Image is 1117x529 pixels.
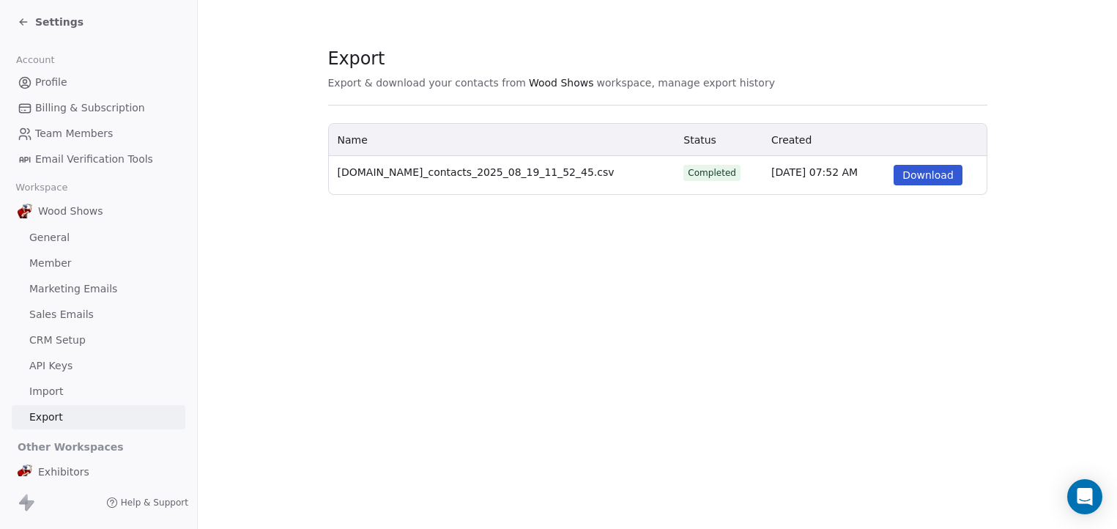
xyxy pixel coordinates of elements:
span: Wood Shows [529,75,594,90]
a: Sales Emails [12,303,185,327]
a: Help & Support [106,497,188,508]
span: General [29,230,70,245]
span: Settings [35,15,84,29]
a: Import [12,380,185,404]
a: Marketing Emails [12,277,185,301]
span: Member [29,256,72,271]
span: Account [10,49,61,71]
span: Email Verification Tools [35,152,153,167]
a: Billing & Subscription [12,96,185,120]
span: Team Members [35,126,113,141]
span: [DOMAIN_NAME]_contacts_2025_08_19_11_52_45.csv [338,166,615,178]
a: Settings [18,15,84,29]
a: API Keys [12,354,185,378]
span: Billing & Subscription [35,100,145,116]
span: Import [29,384,63,399]
span: Workspace [10,177,74,199]
span: Wood Shows [38,204,103,218]
span: Help & Support [121,497,188,508]
div: Completed [688,166,736,180]
span: Name [338,134,368,146]
a: Team Members [12,122,185,146]
span: CRM Setup [29,333,86,348]
button: Download [894,165,962,185]
a: Member [12,251,185,275]
span: Export [328,48,775,70]
div: Open Intercom Messenger [1067,479,1102,514]
img: logomanalone.png [18,204,32,218]
a: General [12,226,185,250]
span: Profile [35,75,67,90]
a: Profile [12,70,185,95]
span: Export [29,410,63,425]
span: Status [683,134,716,146]
span: Created [771,134,812,146]
span: API Keys [29,358,73,374]
span: Sales Emails [29,307,94,322]
a: Email Verification Tools [12,147,185,171]
span: Marketing Emails [29,281,117,297]
img: logomanalone.png [18,465,32,479]
span: Export & download your contacts from [328,75,526,90]
span: Other Workspaces [12,435,130,459]
span: workspace, manage export history [597,75,775,90]
td: [DATE] 07:52 AM [762,156,885,194]
a: CRM Setup [12,328,185,352]
a: Export [12,405,185,429]
span: Exhibitors [38,465,89,479]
